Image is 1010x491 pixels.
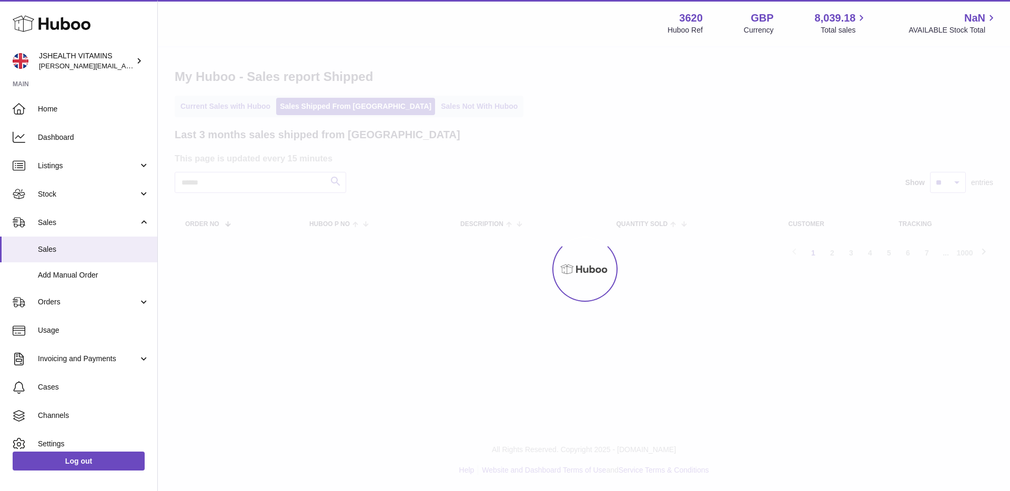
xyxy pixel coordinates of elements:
[38,382,149,392] span: Cases
[908,11,997,35] a: NaN AVAILABLE Stock Total
[39,51,134,71] div: JSHEALTH VITAMINS
[38,325,149,335] span: Usage
[38,189,138,199] span: Stock
[38,439,149,449] span: Settings
[679,11,703,25] strong: 3620
[815,11,868,35] a: 8,039.18 Total sales
[38,411,149,421] span: Channels
[13,452,145,470] a: Log out
[751,11,773,25] strong: GBP
[38,354,138,364] span: Invoicing and Payments
[38,270,149,280] span: Add Manual Order
[668,25,703,35] div: Huboo Ref
[38,161,138,171] span: Listings
[39,62,211,70] span: [PERSON_NAME][EMAIL_ADDRESS][DOMAIN_NAME]
[38,218,138,228] span: Sales
[38,244,149,254] span: Sales
[815,11,856,25] span: 8,039.18
[13,53,28,69] img: francesca@jshealthvitamins.com
[38,132,149,142] span: Dashboard
[821,25,867,35] span: Total sales
[964,11,985,25] span: NaN
[908,25,997,35] span: AVAILABLE Stock Total
[38,104,149,114] span: Home
[38,297,138,307] span: Orders
[744,25,774,35] div: Currency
